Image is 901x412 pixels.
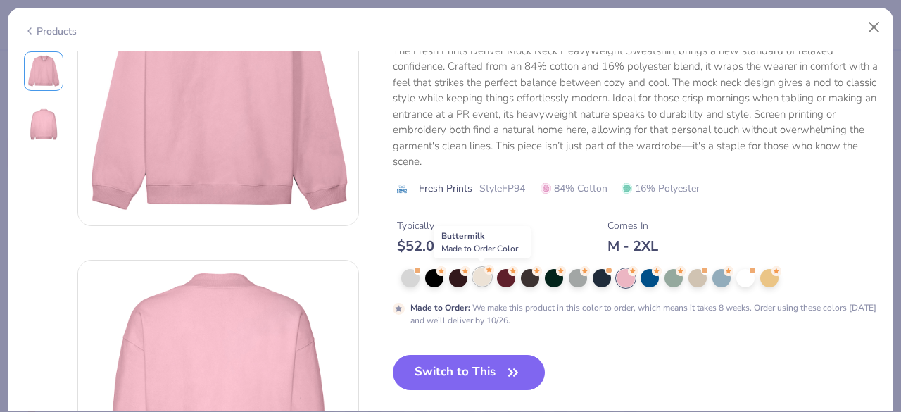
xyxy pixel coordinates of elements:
div: Products [24,24,77,39]
span: 16% Polyester [622,181,700,196]
div: M - 2XL [607,237,658,255]
span: Style FP94 [479,181,525,196]
button: Switch to This [393,355,546,390]
div: $ 52.00 - $ 60.00 [397,237,512,255]
span: Made to Order Color [441,243,518,254]
strong: Made to Order : [410,302,470,313]
span: Fresh Prints [419,181,472,196]
span: 84% Cotton [541,181,607,196]
button: Close [861,14,888,41]
img: brand logo [393,183,412,194]
div: Buttermilk [434,226,531,258]
div: We make this product in this color to order, which means it takes 8 weeks. Order using these colo... [410,301,878,327]
img: Front [27,54,61,88]
div: Comes In [607,218,658,233]
img: Back [27,108,61,142]
div: Typically [397,218,512,233]
div: The Fresh Prints Denver Mock Neck Heavyweight Sweatshirt brings a new standard of relaxed confide... [393,43,878,170]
